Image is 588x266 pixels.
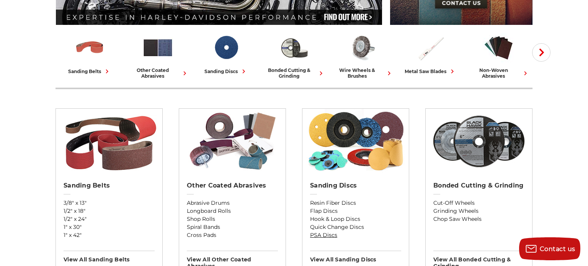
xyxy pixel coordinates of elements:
a: other coated abrasives [127,32,189,79]
a: Cross Pads [187,231,278,239]
img: Bonded Cutting & Grinding [430,109,529,174]
a: wire wheels & brushes [331,32,393,79]
a: sanding belts [59,32,121,75]
div: other coated abrasives [127,67,189,79]
a: Quick Change Discs [310,223,401,231]
h3: View All sanding belts [64,251,155,263]
div: sanding discs [204,67,248,75]
a: Resin Fiber Discs [310,199,401,207]
a: non-woven abrasives [467,32,529,79]
div: metal saw blades [405,67,456,75]
span: Contact us [540,245,575,253]
div: non-woven abrasives [467,67,529,79]
img: Sanding Discs [306,109,405,174]
a: sanding discs [195,32,257,75]
a: 1/2" x 18" [64,207,155,215]
a: Longboard Rolls [187,207,278,215]
a: Shop Rolls [187,215,278,223]
a: PSA Discs [310,231,401,239]
img: Sanding Belts [74,32,106,64]
h2: Bonded Cutting & Grinding [433,182,524,189]
img: Other Coated Abrasives [183,109,282,174]
img: Sanding Belts [60,109,159,174]
a: Cut-Off Wheels [433,199,524,207]
a: 1/2" x 24" [64,215,155,223]
a: bonded cutting & grinding [263,32,325,79]
h2: Other Coated Abrasives [187,182,278,189]
a: 3/8" x 13" [64,199,155,207]
div: bonded cutting & grinding [263,67,325,79]
h2: Sanding Discs [310,182,401,189]
a: metal saw blades [399,32,461,75]
img: Non-woven Abrasives [483,32,514,64]
img: Bonded Cutting & Grinding [278,32,310,64]
button: Next [532,43,550,62]
img: Wire Wheels & Brushes [346,32,378,64]
div: wire wheels & brushes [331,67,393,79]
a: Flap Discs [310,207,401,215]
a: Abrasive Drums [187,199,278,207]
a: Grinding Wheels [433,207,524,215]
img: Other Coated Abrasives [142,32,174,64]
h3: View All sanding discs [310,251,401,263]
a: 1" x 42" [64,231,155,239]
img: Metal Saw Blades [415,32,446,64]
button: Contact us [519,237,580,260]
a: Hook & Loop Discs [310,215,401,223]
div: sanding belts [68,67,111,75]
a: 1" x 30" [64,223,155,231]
h2: Sanding Belts [64,182,155,189]
a: Chop Saw Wheels [433,215,524,223]
a: Spiral Bands [187,223,278,231]
img: Sanding Discs [210,32,242,64]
